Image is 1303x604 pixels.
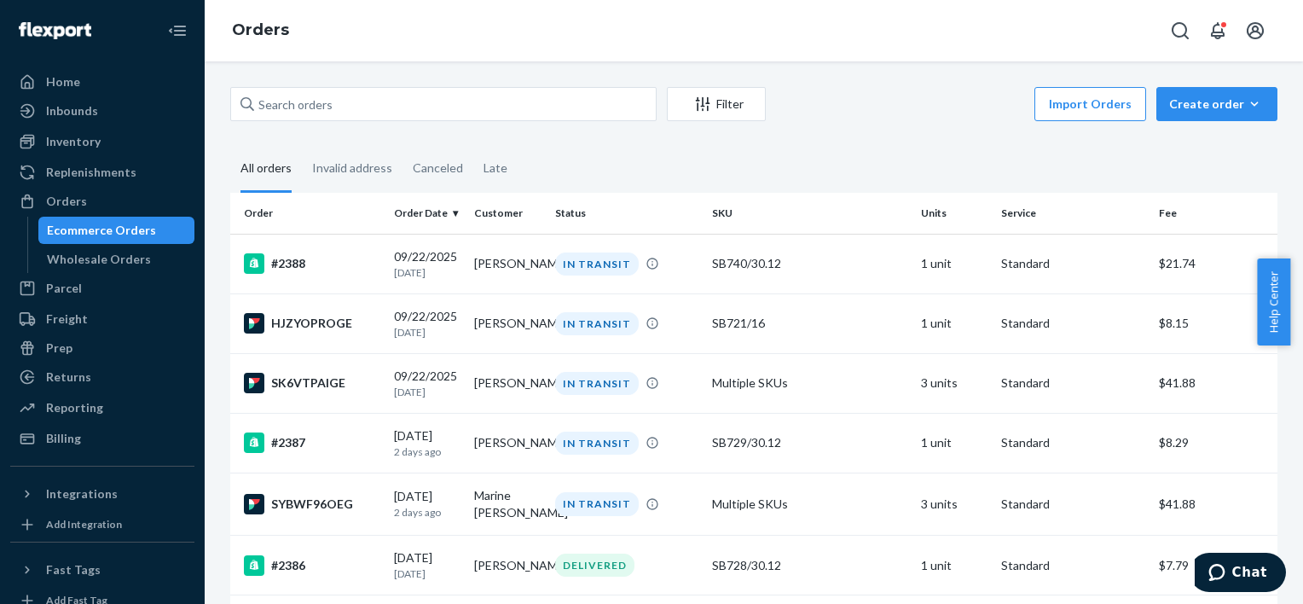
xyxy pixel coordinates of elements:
div: SK6VTPAIGE [244,373,380,393]
div: 09/22/2025 [394,248,460,280]
div: #2386 [244,555,380,576]
button: Create order [1156,87,1277,121]
a: Parcel [10,275,194,302]
a: Orders [232,20,289,39]
td: 1 unit [914,536,994,595]
th: Order [230,193,387,234]
td: Marine [PERSON_NAME] [467,473,547,536]
div: IN TRANSIT [555,253,639,276]
input: Search orders [230,87,657,121]
td: [PERSON_NAME] [467,353,547,413]
a: Wholesale Orders [38,246,195,273]
p: Standard [1001,255,1144,272]
a: Billing [10,425,194,452]
div: [DATE] [394,488,460,520]
div: IN TRANSIT [555,372,639,395]
a: Reporting [10,394,194,421]
th: SKU [705,193,915,234]
a: Inventory [10,128,194,155]
div: Integrations [46,485,118,502]
td: [PERSON_NAME] [467,536,547,595]
a: Home [10,68,194,96]
div: HJZYOPROGE [244,313,380,334]
button: Fast Tags [10,556,194,584]
td: 1 unit [914,413,994,473]
img: Flexport logo [19,22,91,39]
a: Ecommerce Orders [38,217,195,244]
iframe: Opens a widget where you can chat to one of our agents [1195,553,1286,595]
td: 1 unit [914,234,994,293]
div: Returns [46,369,91,386]
td: 3 units [914,473,994,536]
div: Freight [46,311,88,328]
button: Import Orders [1034,87,1146,121]
div: Filter [668,96,765,113]
button: Help Center [1257,258,1290,346]
td: Multiple SKUs [705,473,915,536]
button: Filter [667,87,766,121]
p: [DATE] [394,325,460,340]
a: Replenishments [10,159,194,186]
div: SB728/30.12 [712,557,908,574]
div: Late [484,146,507,190]
div: Fast Tags [46,561,101,578]
td: $8.29 [1152,413,1277,473]
a: Inbounds [10,97,194,125]
div: Customer [474,206,541,220]
div: #2388 [244,253,380,274]
th: Order Date [387,193,467,234]
p: 2 days ago [394,505,460,520]
p: [DATE] [394,385,460,399]
div: SYBWF96OEG [244,494,380,514]
th: Units [914,193,994,234]
div: All orders [240,146,292,193]
div: Inventory [46,133,101,150]
div: Home [46,73,80,90]
div: 09/22/2025 [394,368,460,399]
a: Returns [10,363,194,391]
button: Open Search Box [1163,14,1197,48]
td: $21.74 [1152,234,1277,293]
button: Open notifications [1201,14,1235,48]
p: Standard [1001,557,1144,574]
div: Orders [46,193,87,210]
div: Wholesale Orders [47,251,151,268]
div: Invalid address [312,146,392,190]
div: Replenishments [46,164,136,181]
a: Add Integration [10,514,194,535]
div: DELIVERED [555,554,634,577]
div: [DATE] [394,427,460,459]
td: $41.88 [1152,473,1277,536]
td: $41.88 [1152,353,1277,413]
a: Freight [10,305,194,333]
td: 1 unit [914,293,994,353]
td: $8.15 [1152,293,1277,353]
div: SB721/16 [712,315,908,332]
p: 2 days ago [394,444,460,459]
th: Status [548,193,705,234]
button: Close Navigation [160,14,194,48]
div: Prep [46,340,72,357]
p: Standard [1001,434,1144,451]
th: Fee [1152,193,1277,234]
div: Inbounds [46,102,98,119]
div: Canceled [413,146,463,190]
div: SB740/30.12 [712,255,908,272]
td: Multiple SKUs [705,353,915,413]
td: 3 units [914,353,994,413]
p: Standard [1001,375,1144,392]
th: Service [994,193,1151,234]
div: Parcel [46,280,82,297]
div: IN TRANSIT [555,492,639,515]
button: Integrations [10,480,194,508]
div: Billing [46,430,81,447]
td: [PERSON_NAME] [467,413,547,473]
div: IN TRANSIT [555,312,639,335]
div: [DATE] [394,549,460,581]
p: Standard [1001,496,1144,513]
p: [DATE] [394,265,460,280]
div: #2387 [244,433,380,453]
a: Prep [10,334,194,362]
a: Orders [10,188,194,215]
